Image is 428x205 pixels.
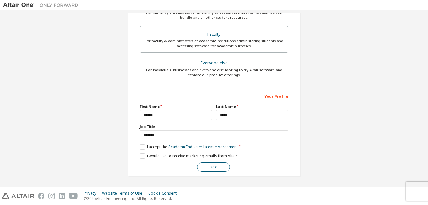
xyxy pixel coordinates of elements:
label: Last Name [216,104,288,109]
div: For individuals, businesses and everyone else looking to try Altair software and explore our prod... [144,67,284,77]
label: First Name [140,104,212,109]
img: instagram.svg [48,193,55,199]
a: Academic End-User License Agreement [168,144,238,150]
div: Cookie Consent [148,191,180,196]
label: Job Title [140,124,288,129]
label: I would like to receive marketing emails from Altair [140,153,237,159]
img: youtube.svg [69,193,78,199]
img: Altair One [3,2,81,8]
div: Everyone else [144,59,284,67]
img: altair_logo.svg [2,193,34,199]
div: For currently enrolled students looking to access the free Altair Student Edition bundle and all ... [144,10,284,20]
div: Faculty [144,30,284,39]
img: linkedin.svg [59,193,65,199]
label: I accept the [140,144,238,150]
div: Your Profile [140,91,288,101]
div: For faculty & administrators of academic institutions administering students and accessing softwa... [144,39,284,49]
p: © 2025 Altair Engineering, Inc. All Rights Reserved. [84,196,180,201]
img: facebook.svg [38,193,44,199]
div: Website Terms of Use [102,191,148,196]
div: Privacy [84,191,102,196]
button: Next [197,162,230,172]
